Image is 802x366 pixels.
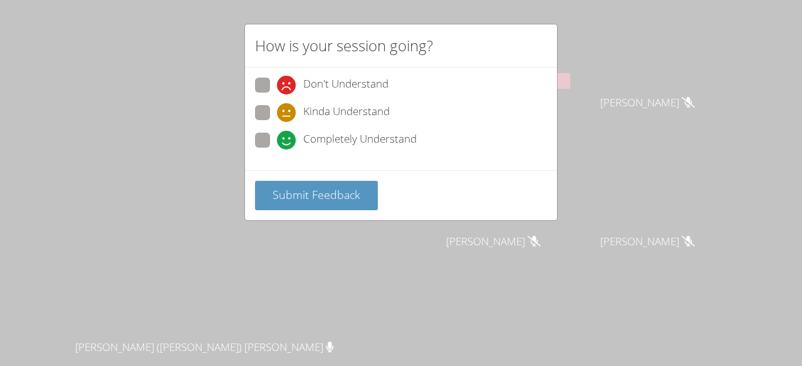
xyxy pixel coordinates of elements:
[303,103,390,122] span: Kinda Understand
[303,131,417,150] span: Completely Understand
[255,181,378,210] button: Submit Feedback
[303,76,388,94] span: Don't Understand
[273,187,360,202] span: Submit Feedback
[255,34,433,57] h2: How is your session going?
